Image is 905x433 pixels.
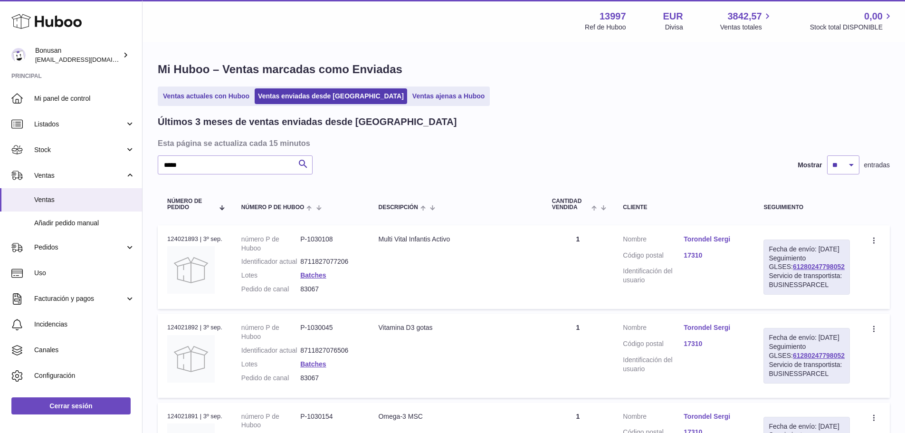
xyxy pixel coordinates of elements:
a: 17310 [684,339,744,348]
div: Multi Vital Infantis Activo [378,235,533,244]
a: Batches [300,360,326,368]
strong: 13997 [600,10,626,23]
dt: Pedido de canal [241,374,300,383]
dt: Identificador actual [241,346,300,355]
span: Cantidad vendida [552,198,589,211]
span: Pedidos [34,243,125,252]
dt: Nombre [623,235,684,246]
div: Seguimiento [763,204,850,211]
span: Ventas [34,171,125,180]
a: Ventas ajenas a Huboo [409,88,488,104]
dd: 83067 [300,285,359,294]
div: Vitamina D3 gotas [378,323,533,332]
div: Cliente [623,204,744,211]
span: Listados [34,120,125,129]
span: Descripción [378,204,418,211]
span: Uso [34,269,135,278]
dt: Nombre [623,323,684,335]
span: Facturación y pagos [34,294,125,303]
td: 1 [543,225,614,309]
span: número P de Huboo [241,204,304,211]
span: Ventas [34,195,135,204]
div: Fecha de envío: [DATE] [769,245,845,254]
span: entradas [864,161,890,170]
span: Incidencias [34,320,135,329]
span: Configuración [34,371,135,380]
span: Ventas totales [720,23,773,32]
span: 3842,57 [727,10,762,23]
div: Omega-3 MSC [378,412,533,421]
div: Seguimiento GLSES: [763,328,850,383]
dt: número P de Huboo [241,323,300,341]
td: 1 [543,314,614,397]
dd: 8711827076506 [300,346,359,355]
a: 3842,57 Ventas totales [720,10,773,32]
dt: Lotes [241,360,300,369]
img: info@bonusan.es [11,48,26,62]
strong: EUR [663,10,683,23]
dd: P-1030045 [300,323,359,341]
div: Bonusan [35,46,121,64]
span: Stock total DISPONIBLE [810,23,894,32]
img: no-photo.jpg [167,246,215,294]
h3: Esta página se actualiza cada 15 minutos [158,138,887,148]
label: Mostrar [798,161,822,170]
dt: Identificador actual [241,257,300,266]
dd: P-1030154 [300,412,359,430]
dt: Identificación del usuario [623,356,684,374]
a: Ventas actuales con Huboo [160,88,253,104]
a: 17310 [684,251,744,260]
div: 124021892 | 3º sep. [167,323,222,332]
a: 61280247798052 [793,352,845,359]
dt: Nombre [623,412,684,423]
span: Añadir pedido manual [34,219,135,228]
a: Ventas enviadas desde [GEOGRAPHIC_DATA] [255,88,407,104]
dd: 83067 [300,374,359,383]
span: Canales [34,346,135,355]
img: no-photo.jpg [167,335,215,383]
a: Torondel Sergi [684,323,744,332]
span: Número de pedido [167,198,214,211]
div: Fecha de envío: [DATE] [769,422,845,431]
a: 61280247798052 [793,263,845,270]
h2: Últimos 3 meses de ventas enviadas desde [GEOGRAPHIC_DATA] [158,115,457,128]
div: Seguimiento GLSES: [763,240,850,295]
dt: Identificación del usuario [623,267,684,285]
div: Divisa [665,23,683,32]
span: 0,00 [864,10,883,23]
a: Cerrar sesión [11,397,131,414]
h1: Mi Huboo – Ventas marcadas como Enviadas [158,62,890,77]
div: 124021891 | 3º sep. [167,412,222,421]
a: 0,00 Stock total DISPONIBLE [810,10,894,32]
div: Ref de Huboo [585,23,626,32]
dt: Código postal [623,339,684,351]
div: 124021893 | 3º sep. [167,235,222,243]
span: [EMAIL_ADDRESS][DOMAIN_NAME] [35,56,140,63]
a: Torondel Sergi [684,412,744,421]
dt: Código postal [623,251,684,262]
div: Fecha de envío: [DATE] [769,333,845,342]
a: Batches [300,271,326,279]
a: Torondel Sergi [684,235,744,244]
dt: número P de Huboo [241,235,300,253]
span: Mi panel de control [34,94,135,103]
dd: P-1030108 [300,235,359,253]
span: Stock [34,145,125,154]
dt: Lotes [241,271,300,280]
div: Servicio de transportista: BUSINESSPARCEL [769,271,845,289]
dt: Pedido de canal [241,285,300,294]
div: Servicio de transportista: BUSINESSPARCEL [769,360,845,378]
dt: número P de Huboo [241,412,300,430]
dd: 8711827077206 [300,257,359,266]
